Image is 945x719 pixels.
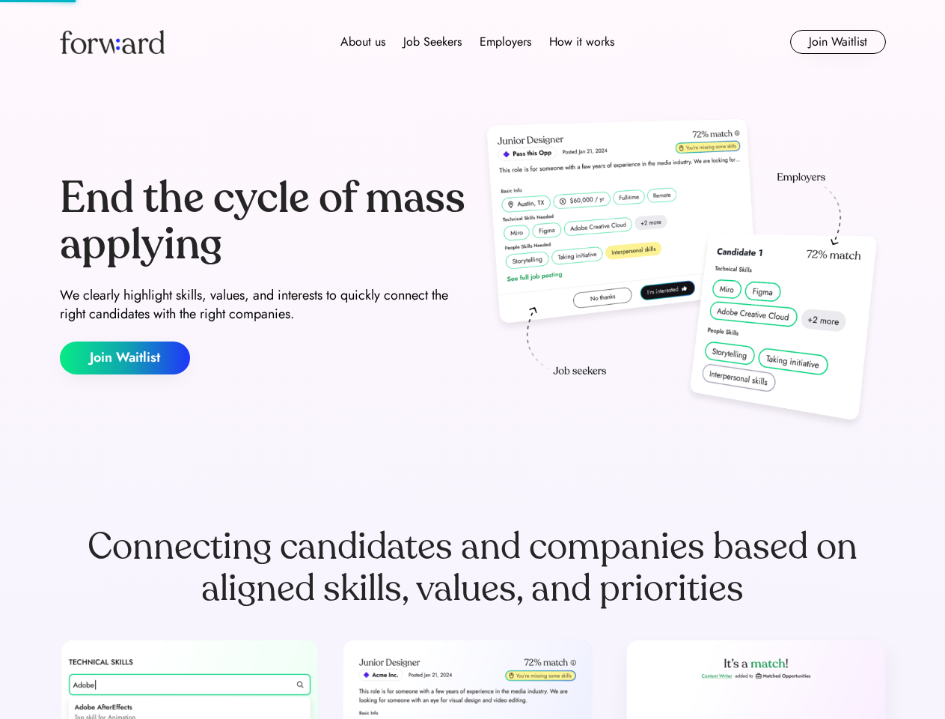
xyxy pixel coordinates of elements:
div: We clearly highlight skills, values, and interests to quickly connect the right candidates with t... [60,286,467,324]
div: Connecting candidates and companies based on aligned skills, values, and priorities [60,526,886,610]
div: Job Seekers [403,33,462,51]
div: How it works [549,33,614,51]
div: Employers [480,33,531,51]
div: About us [340,33,385,51]
button: Join Waitlist [790,30,886,54]
img: Forward logo [60,30,165,54]
img: hero-image.png [479,114,886,436]
button: Join Waitlist [60,342,190,374]
div: End the cycle of mass applying [60,175,467,267]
